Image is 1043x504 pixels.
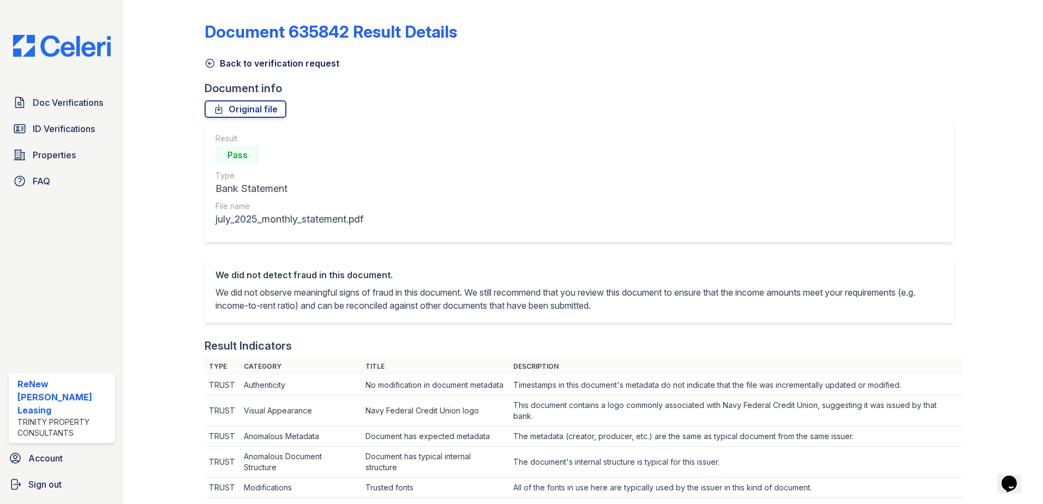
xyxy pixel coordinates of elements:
div: ReNew [PERSON_NAME] Leasing [17,377,111,417]
span: Sign out [28,478,62,491]
td: TRUST [205,447,239,478]
th: Type [205,358,239,375]
td: Modifications [239,478,361,498]
a: Sign out [4,473,119,495]
div: Trinity Property Consultants [17,417,111,439]
td: TRUST [205,427,239,447]
td: TRUST [205,478,239,498]
div: File name [215,201,363,212]
a: Back to verification request [205,57,339,70]
a: Properties [9,144,115,166]
td: TRUST [205,375,239,395]
span: ID Verifications [33,122,95,135]
th: Title [361,358,509,375]
span: FAQ [33,175,50,188]
span: Doc Verifications [33,96,103,109]
span: Account [28,452,63,465]
div: We did not detect fraud in this document. [215,268,943,281]
td: Trusted fonts [361,478,509,498]
div: Result [215,133,363,144]
td: This document contains a logo commonly associated with Navy Federal Credit Union, suggesting it w... [509,395,962,427]
td: The document's internal structure is typical for this issuer. [509,447,962,478]
td: Document has expected metadata [361,427,509,447]
td: The metadata (creator, producer, etc.) are the same as typical document from the same issuer. [509,427,962,447]
td: TRUST [205,395,239,427]
td: No modification in document metadata [361,375,509,395]
div: Type [215,170,363,181]
div: july_2025_monthly_statement.pdf [215,212,363,227]
iframe: chat widget [997,460,1032,493]
div: Bank Statement [215,181,363,196]
span: Properties [33,148,76,161]
td: Anomalous Metadata [239,427,361,447]
div: Document info [205,81,962,96]
td: Anomalous Document Structure [239,447,361,478]
td: Visual Appearance [239,395,361,427]
a: Original file [205,100,286,118]
p: We did not observe meaningful signs of fraud in this document. We still recommend that you review... [215,286,943,312]
div: Pass [215,146,259,164]
a: ID Verifications [9,118,115,140]
td: All of the fonts in use here are typically used by the issuer in this kind of document. [509,478,962,498]
td: Navy Federal Credit Union logo [361,395,509,427]
th: Description [509,358,962,375]
th: Category [239,358,361,375]
a: Doc Verifications [9,92,115,113]
td: Document has typical internal structure [361,447,509,478]
div: Result Indicators [205,338,292,353]
td: Authenticity [239,375,361,395]
a: Document 635842 Result Details [205,22,457,41]
img: CE_Logo_Blue-a8612792a0a2168367f1c8372b55b34899dd931a85d93a1a3d3e32e68fde9ad4.png [4,35,119,57]
a: Account [4,447,119,469]
a: FAQ [9,170,115,192]
td: Timestamps in this document's metadata do not indicate that the file was incrementally updated or... [509,375,962,395]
